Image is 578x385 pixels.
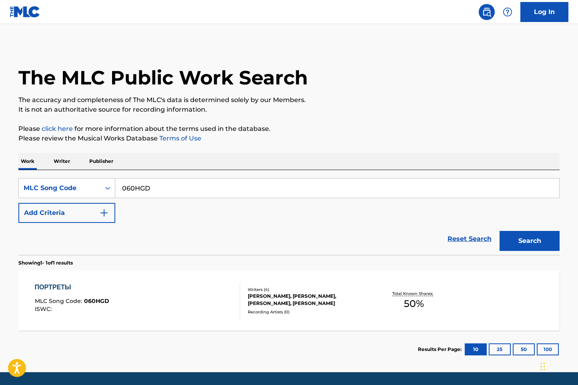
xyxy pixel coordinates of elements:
[418,346,464,353] p: Results Per Page:
[35,283,109,292] div: ПОРТРЕТЫ
[500,231,560,251] button: Search
[35,297,84,305] span: MLC Song Code :
[18,124,560,134] p: Please for more information about the terms used in the database.
[248,309,369,315] div: Recording Artists ( 0 )
[18,134,560,143] p: Please review the Musical Works Database
[513,343,535,355] button: 50
[18,271,560,331] a: ПОРТРЕТЫMLC Song Code:060HGDISWC:Writers (4)[PERSON_NAME], [PERSON_NAME], [PERSON_NAME], [PERSON_...
[540,355,545,379] div: Drag
[404,297,424,311] span: 50 %
[158,134,201,142] a: Terms of Use
[248,287,369,293] div: Writers ( 4 )
[42,125,73,132] a: click here
[500,4,516,20] div: Help
[10,6,40,18] img: MLC Logo
[99,208,109,218] img: 9d2ae6d4665cec9f34b9.svg
[479,4,495,20] a: Public Search
[24,183,96,193] div: MLC Song Code
[537,343,559,355] button: 100
[248,293,369,307] div: [PERSON_NAME], [PERSON_NAME], [PERSON_NAME], [PERSON_NAME]
[18,105,560,114] p: It is not an authoritative source for recording information.
[538,347,578,385] iframe: Chat Widget
[51,153,72,170] p: Writer
[18,153,37,170] p: Work
[465,343,487,355] button: 10
[482,7,492,17] img: search
[35,305,54,313] span: ISWC :
[18,203,115,223] button: Add Criteria
[503,7,512,17] img: help
[87,153,116,170] p: Publisher
[18,259,73,267] p: Showing 1 - 1 of 1 results
[444,230,496,248] a: Reset Search
[520,2,568,22] a: Log In
[18,95,560,105] p: The accuracy and completeness of The MLC's data is determined solely by our Members.
[18,66,308,90] h1: The MLC Public Work Search
[392,291,435,297] p: Total Known Shares:
[18,178,560,255] form: Search Form
[84,297,109,305] span: 060HGD
[489,343,511,355] button: 25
